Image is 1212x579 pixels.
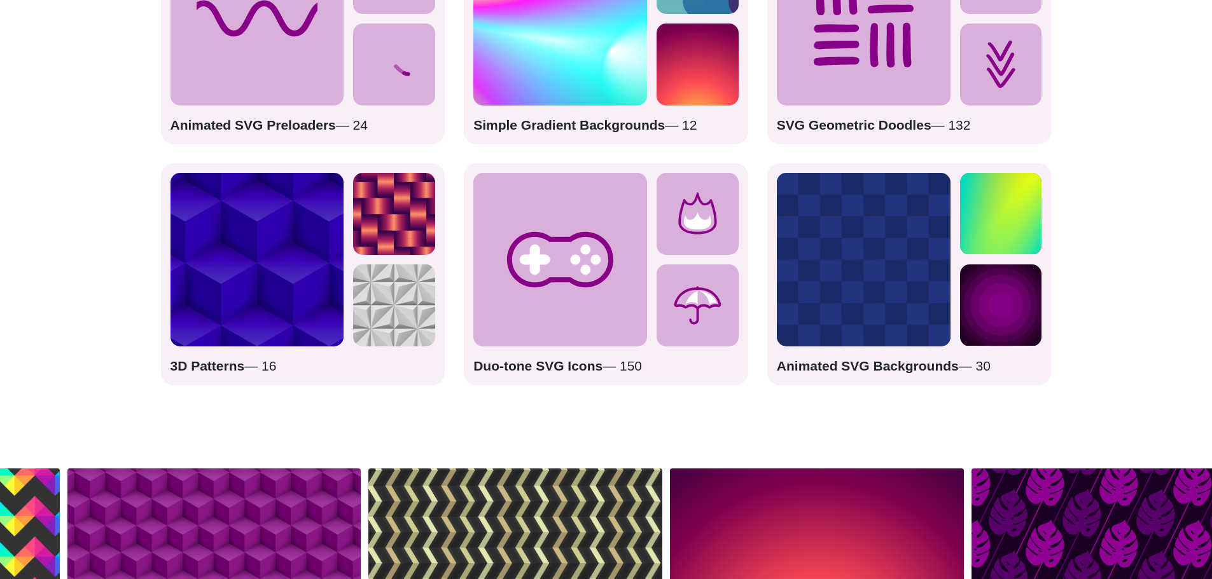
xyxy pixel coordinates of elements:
[353,173,435,255] img: red shiny ribbon woven into a pattern
[171,118,336,132] strong: Animated SVG Preloaders
[171,358,245,373] strong: 3D Patterns
[777,356,1042,376] p: — 30
[777,115,1042,135] p: — 132
[353,264,435,346] img: Triangular 3d panels in a pattern
[657,24,739,106] img: glowing yellow warming the purple vector sky
[473,115,739,135] p: — 12
[171,115,436,135] p: — 24
[777,118,931,132] strong: SVG Geometric Doodles
[473,358,603,373] strong: Duo-tone SVG Icons
[171,356,436,376] p: — 16
[171,173,344,346] img: blue-stacked-cube-pattern
[473,118,665,132] strong: Simple Gradient Backgrounds
[777,358,959,373] strong: Animated SVG Backgrounds
[473,356,739,376] p: — 150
